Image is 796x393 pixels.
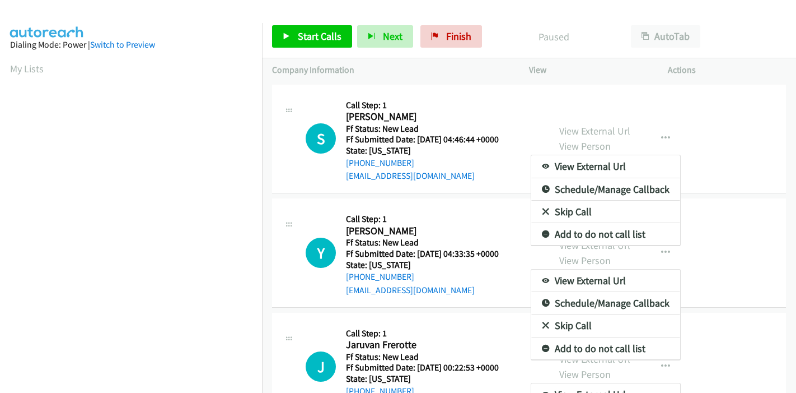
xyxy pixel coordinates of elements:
div: Dialing Mode: Power | [10,38,252,52]
a: Schedule/Manage Callback [531,292,680,315]
a: Add to do not call list [531,223,680,246]
a: Skip Call [531,201,680,223]
a: My Lists [10,62,44,75]
a: Switch to Preview [90,39,155,50]
a: View External Url [531,155,680,178]
a: Add to do not call list [531,337,680,360]
a: Skip Call [531,315,680,337]
a: View External Url [531,270,680,292]
a: Schedule/Manage Callback [531,178,680,201]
